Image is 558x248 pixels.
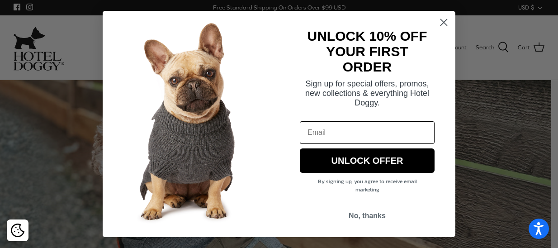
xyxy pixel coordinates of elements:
strong: UNLOCK 10% OFF YOUR FIRST ORDER [307,29,427,74]
span: Sign up for special offers, promos, new collections & everything Hotel Doggy. [305,79,429,107]
keeper-lock: Open Keeper Popup [422,127,433,138]
div: Cookie policy [7,219,28,241]
img: Cookie policy [11,224,24,237]
button: UNLOCK OFFER [300,148,435,173]
input: Email [300,121,435,144]
img: 7cf315d2-500c-4d0a-a8b4-098d5756016d.jpeg [103,11,279,237]
span: By signing up, you agree to receive email marketing [318,177,417,194]
button: Cookie policy [9,223,25,238]
button: Close dialog [436,14,452,30]
button: No, thanks [300,207,435,224]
